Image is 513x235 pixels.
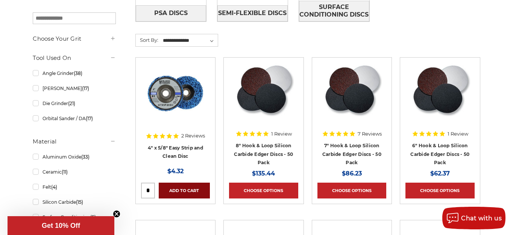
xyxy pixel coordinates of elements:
a: Choose Options [405,183,474,198]
a: Silicon Carbide [33,195,116,209]
h5: Tool Used On [33,53,116,63]
a: Orbital Sander / DA [33,112,116,125]
a: Choose Options [229,183,298,198]
div: Get 10% OffClose teaser [8,216,114,235]
img: Silicon Carbide 6" Hook & Loop Edger Discs [410,63,471,123]
img: 4" x 5/8" easy strip and clean discs [145,63,205,123]
a: [PERSON_NAME] [33,82,116,95]
span: (21) [68,101,75,106]
a: Silicon Carbide 6" Hook & Loop Edger Discs [405,63,474,132]
span: (5) [90,214,96,220]
span: (33) [81,154,90,160]
span: 1 Review [448,131,468,136]
span: (11) [62,169,68,175]
span: $135.44 [252,170,275,177]
span: Chat with us [461,215,502,222]
span: (15) [76,199,83,205]
a: 6" Hook & Loop Silicon Carbide Edger Discs - 50 Pack [410,143,469,165]
a: 4" x 5/8" Easy Strip and Clean Disc [148,145,203,159]
span: PSA Discs [154,7,188,20]
span: Surface Conditioning Discs [299,1,369,21]
a: Felt [33,180,116,194]
a: Semi-Flexible Discs [217,5,288,21]
a: Add to Cart [159,183,210,198]
span: (17) [86,116,93,121]
span: 2 Reviews [181,133,205,138]
a: Surface Conditioning [33,211,116,224]
h5: Choose Your Grit [33,34,116,43]
button: Close teaser [113,210,120,218]
h5: Material [33,137,116,146]
span: $86.23 [342,170,362,177]
a: Choose Options [317,183,386,198]
span: Semi-Flexible Discs [218,7,287,20]
span: 1 Review [271,131,292,136]
a: Silicon Carbide 7" Hook & Loop Edger Discs [317,63,386,132]
span: Get 10% Off [42,222,80,229]
span: $4.32 [167,168,184,175]
img: Silicon Carbide 7" Hook & Loop Edger Discs [322,63,382,123]
button: Chat with us [442,207,505,229]
a: Die Grinder [33,97,116,110]
a: 4" x 5/8" easy strip and clean discs [141,63,210,132]
img: Silicon Carbide 8" Hook & Loop Edger Discs [233,63,294,123]
a: Silicon Carbide 8" Hook & Loop Edger Discs [229,63,298,132]
a: Surface Conditioning Discs [299,1,369,21]
a: Ceramic [33,165,116,179]
a: 8" Hook & Loop Silicon Carbide Edger Discs - 50 Pack [234,143,293,165]
span: 7 Reviews [358,131,382,136]
span: (38) [74,70,82,76]
a: 7" Hook & Loop Silicon Carbide Edger Discs - 50 Pack [322,143,381,165]
span: (17) [82,85,89,91]
a: Angle Grinder [33,67,116,80]
label: Sort By: [136,34,158,46]
span: (4) [51,184,57,190]
select: Sort By: [162,35,218,46]
span: $62.37 [430,170,450,177]
a: Aluminum Oxide [33,150,116,163]
a: PSA Discs [136,5,206,21]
